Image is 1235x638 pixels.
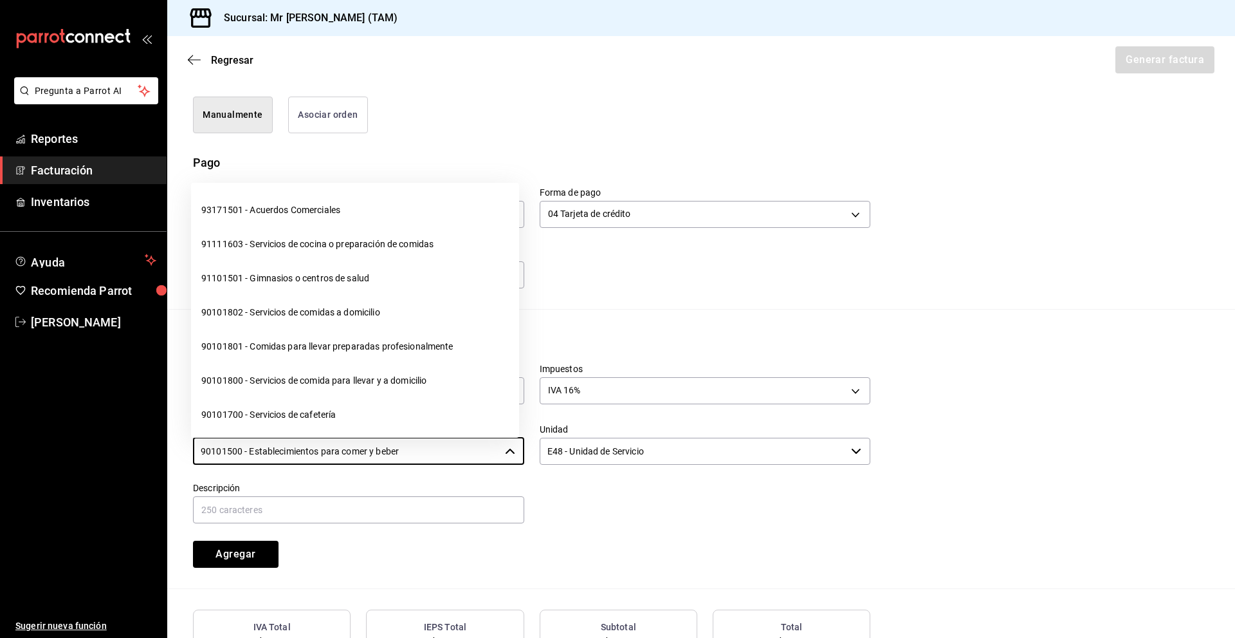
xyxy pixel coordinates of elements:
h3: Total [781,621,803,634]
span: Facturación [31,162,156,179]
button: Manualmente [193,97,273,133]
li: 90101801 - Comidas para llevar preparadas profesionalmente [191,330,519,364]
button: Agregar [193,541,279,568]
li: 90101700 - Servicios de cafetería [191,398,519,432]
input: Elige una opción [193,438,500,465]
h3: Subtotal [601,621,636,634]
input: Elige una opción [540,438,846,465]
span: Inventarios [31,193,156,211]
label: Impuestos [540,364,871,373]
h3: IEPS Total [424,621,466,634]
span: Regresar [211,54,253,66]
h3: Sucursal: Mr [PERSON_NAME] (TAM) [214,10,398,26]
label: Unidad [540,424,871,433]
li: 90101800 - Servicios de comida para llevar y a domicilio [191,364,519,398]
span: IVA 16% [548,384,581,397]
button: Pregunta a Parrot AI [14,77,158,104]
li: 93171501 - Acuerdos Comerciales [191,193,519,227]
div: Pago [193,154,221,171]
span: Recomienda Parrot [31,282,156,299]
button: Regresar [188,54,253,66]
li: 91101501 - Gimnasios o centros de salud [191,261,519,296]
span: Sugerir nueva función [15,619,156,633]
li: 90101604 - Servicios de cáterin en la obra o lugar de trabajo [191,432,519,466]
span: 04 Tarjeta de crédito [548,207,631,220]
label: Forma de pago [540,187,871,196]
li: 90101802 - Servicios de comidas a domicilio [191,296,519,330]
span: Reportes [31,130,156,147]
li: 91111603 - Servicios de cocina o preparación de comidas [191,227,519,261]
span: Ayuda [31,252,140,268]
label: Descripción [193,483,524,492]
input: 250 caracteres [193,496,524,523]
button: open_drawer_menu [142,33,152,44]
span: [PERSON_NAME] [31,314,156,331]
button: Asociar orden [288,97,368,133]
span: Pregunta a Parrot AI [35,84,138,98]
a: Pregunta a Parrot AI [9,93,158,107]
h3: IVA Total [253,621,291,634]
